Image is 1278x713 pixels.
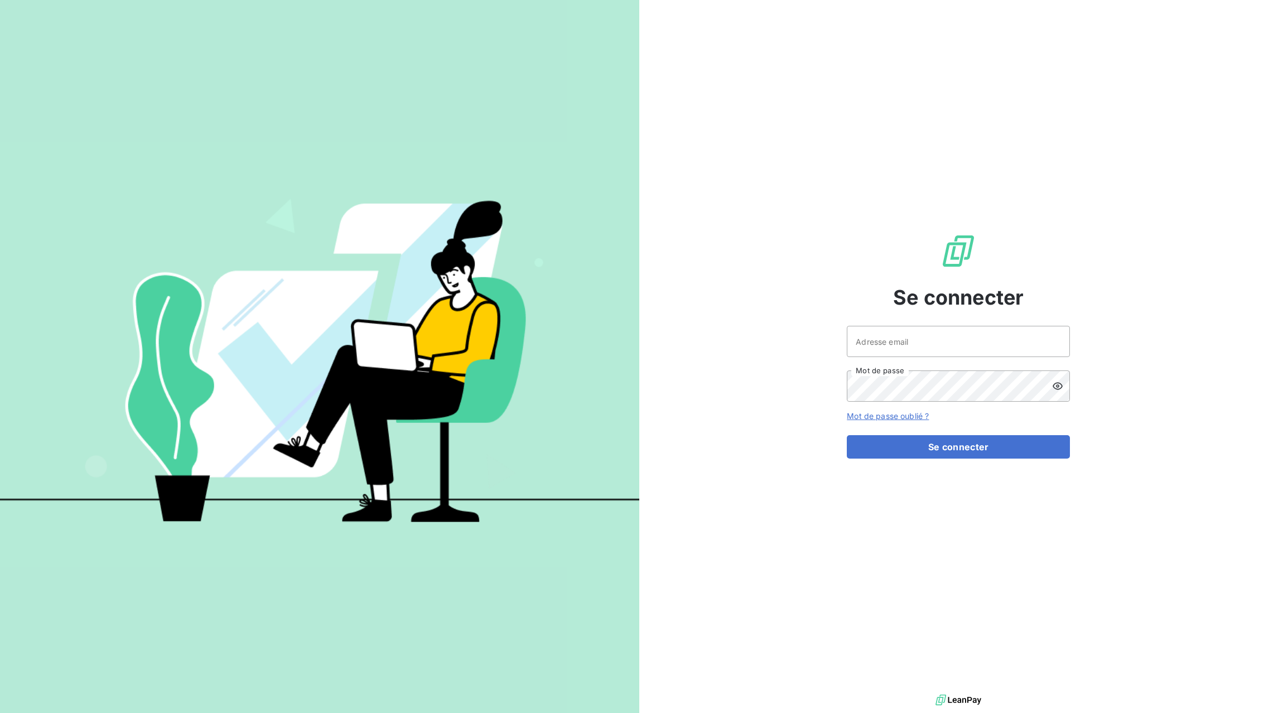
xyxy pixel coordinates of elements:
[941,233,976,269] img: Logo LeanPay
[847,326,1070,357] input: placeholder
[935,692,981,709] img: logo
[847,411,929,421] a: Mot de passe oublié ?
[893,282,1024,312] span: Se connecter
[847,435,1070,459] button: Se connecter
